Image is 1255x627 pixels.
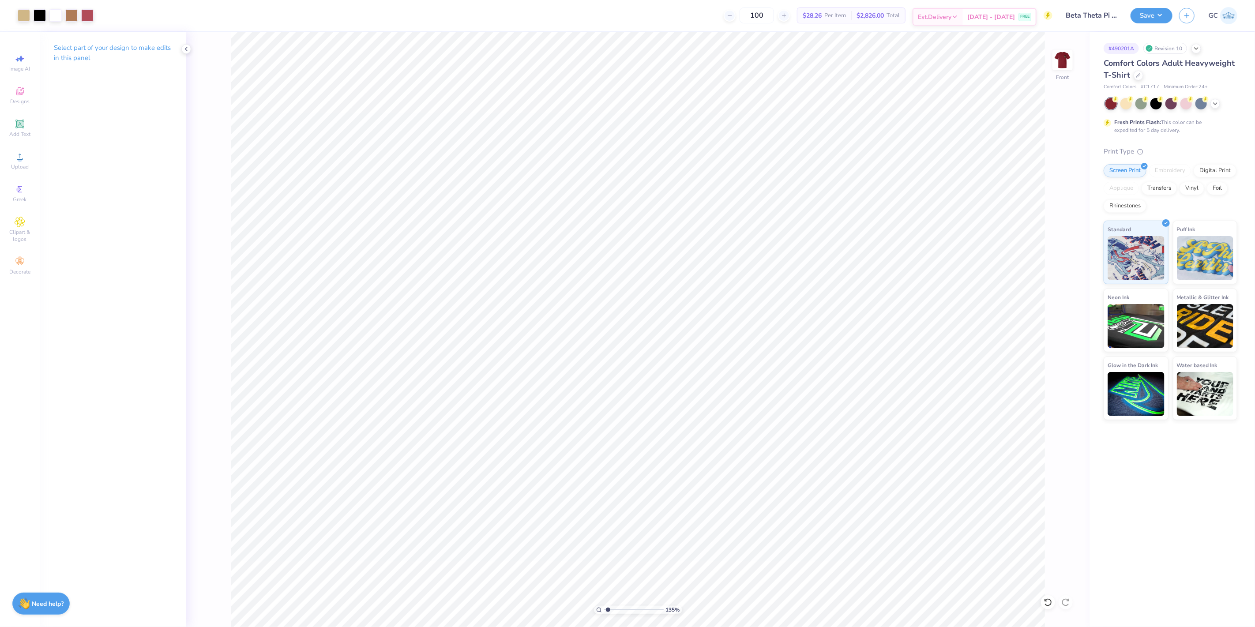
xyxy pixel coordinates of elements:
[1104,58,1235,80] span: Comfort Colors Adult Heavyweight T-Shirt
[10,98,30,105] span: Designs
[1104,199,1146,213] div: Rhinestones
[887,11,900,20] span: Total
[1209,11,1218,21] span: GC
[54,43,172,63] p: Select part of your design to make edits in this panel
[1164,83,1208,91] span: Minimum Order: 24 +
[1177,372,1234,416] img: Water based Ink
[1180,182,1204,195] div: Vinyl
[1104,182,1139,195] div: Applique
[740,8,774,23] input: – –
[1177,236,1234,280] img: Puff Ink
[1020,14,1030,20] span: FREE
[918,12,951,22] span: Est. Delivery
[1143,43,1187,54] div: Revision 10
[1108,293,1129,302] span: Neon Ink
[11,163,29,170] span: Upload
[10,65,30,72] span: Image AI
[1056,73,1069,81] div: Front
[1131,8,1172,23] button: Save
[1104,146,1237,157] div: Print Type
[1177,304,1234,348] img: Metallic & Glitter Ink
[1104,43,1139,54] div: # 490201A
[4,229,35,243] span: Clipart & logos
[1108,360,1158,370] span: Glow in the Dark Ink
[1142,182,1177,195] div: Transfers
[1220,7,1237,24] img: Gerard Christopher Trorres
[666,606,680,614] span: 135 %
[1177,360,1217,370] span: Water based Ink
[9,131,30,138] span: Add Text
[1108,372,1165,416] img: Glow in the Dark Ink
[32,600,64,608] strong: Need help?
[967,12,1015,22] span: [DATE] - [DATE]
[1104,164,1146,177] div: Screen Print
[1149,164,1191,177] div: Embroidery
[1141,83,1159,91] span: # C1717
[1209,7,1237,24] a: GC
[857,11,884,20] span: $2,826.00
[1108,225,1131,234] span: Standard
[13,196,27,203] span: Greek
[1054,51,1071,69] img: Front
[1177,293,1229,302] span: Metallic & Glitter Ink
[1114,118,1223,134] div: This color can be expedited for 5 day delivery.
[1104,83,1136,91] span: Comfort Colors
[1177,225,1195,234] span: Puff Ink
[1108,304,1165,348] img: Neon Ink
[1114,119,1161,126] strong: Fresh Prints Flash:
[1059,7,1124,24] input: Untitled Design
[803,11,822,20] span: $28.26
[824,11,846,20] span: Per Item
[1108,236,1165,280] img: Standard
[9,268,30,275] span: Decorate
[1194,164,1236,177] div: Digital Print
[1207,182,1228,195] div: Foil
